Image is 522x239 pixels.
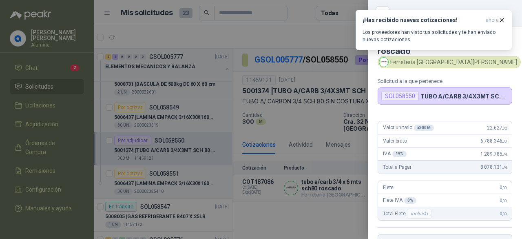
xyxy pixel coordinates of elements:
span: 22.627 [487,125,507,131]
span: Valor bruto [383,138,407,144]
span: ,00 [502,139,507,143]
span: ,00 [502,212,507,216]
span: 8.078.131 [480,164,507,170]
span: ,00 [502,199,507,203]
p: Los proveedores han visto tus solicitudes y te han enviado nuevas cotizaciones. [363,29,505,43]
span: ,00 [502,185,507,190]
div: x 300 M [414,125,434,131]
button: ¡Has recibido nuevas cotizaciones!ahora Los proveedores han visto tus solicitudes y te han enviad... [356,10,512,50]
span: ,74 [502,152,507,156]
button: Close [378,8,387,18]
span: ,74 [502,165,507,170]
span: Total Flete [383,209,433,219]
span: Flete IVA [383,197,416,204]
span: 0 [500,211,507,217]
span: 0 [500,198,507,203]
div: 0 % [404,197,416,204]
p: Solicitud a la que pertenece [378,78,512,84]
span: IVA [383,151,407,157]
span: Total a Pagar [383,164,411,170]
img: Company Logo [379,58,388,67]
span: 1.289.785 [480,151,507,157]
p: TUBO A/CARB 3/4X3MT SCH 80 ROSCADO [420,93,509,100]
span: ,82 [502,126,507,130]
h3: ¡Has recibido nuevas cotizaciones! [363,17,482,24]
span: 6.788.346 [480,138,507,144]
div: SOL058550 [381,91,419,101]
span: Flete [383,185,394,190]
div: Ferretería [GEOGRAPHIC_DATA][PERSON_NAME] [378,56,521,68]
div: COT187086 [394,7,512,20]
span: ahora [486,17,499,24]
span: Valor unitario [383,125,434,131]
span: 0 [500,185,507,190]
div: 19 % [392,151,407,157]
div: Incluido [407,209,431,219]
